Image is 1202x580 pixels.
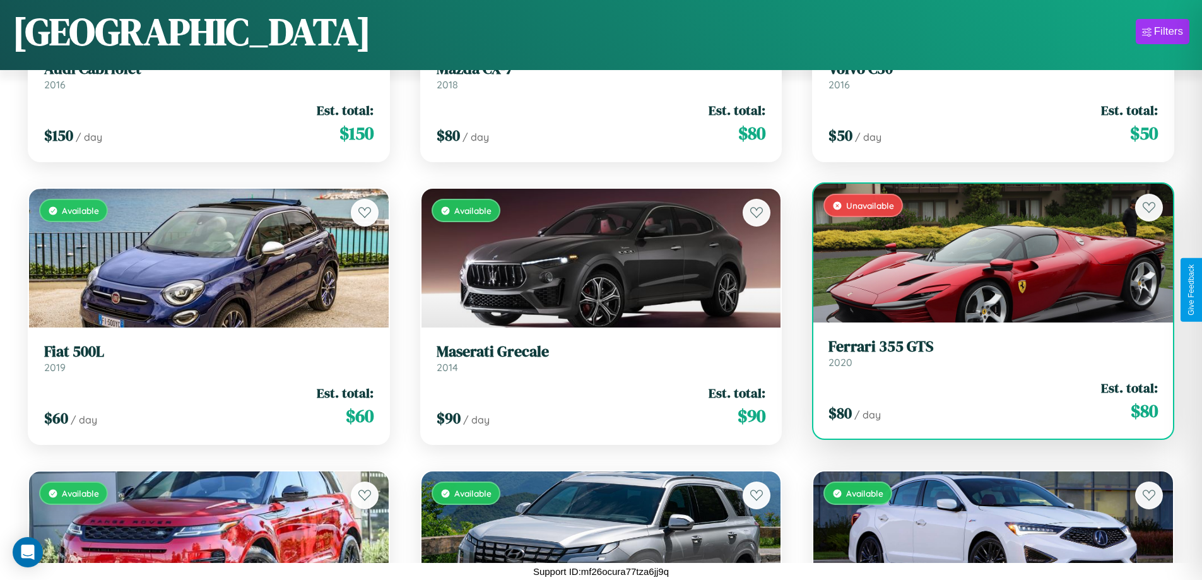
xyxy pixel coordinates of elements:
span: 2014 [437,361,458,374]
button: Filters [1136,19,1189,44]
a: Maserati Grecale2014 [437,343,766,374]
h3: Ferrari 355 GTS [828,338,1158,356]
span: Unavailable [846,200,894,211]
a: Audi Cabriolet2016 [44,60,374,91]
span: $ 60 [44,408,68,429]
span: Est. total: [317,384,374,402]
span: / day [854,408,881,421]
a: Mazda CX-72018 [437,60,766,91]
span: / day [855,131,881,143]
span: Available [454,205,492,216]
span: $ 80 [828,403,852,423]
div: Give Feedback [1187,264,1196,316]
span: 2016 [828,78,850,91]
span: / day [71,413,97,426]
span: Est. total: [317,101,374,119]
span: 2016 [44,78,66,91]
span: Available [846,488,883,499]
span: Est. total: [709,384,765,402]
h1: [GEOGRAPHIC_DATA] [13,6,371,57]
span: $ 80 [738,121,765,146]
div: Filters [1154,25,1183,38]
a: Volvo C302016 [828,60,1158,91]
span: $ 50 [1130,121,1158,146]
span: $ 60 [346,403,374,429]
h3: Fiat 500L [44,343,374,361]
span: $ 80 [437,125,460,146]
span: 2018 [437,78,458,91]
span: Est. total: [1101,379,1158,397]
span: $ 50 [828,125,852,146]
span: $ 90 [738,403,765,429]
span: $ 80 [1131,398,1158,423]
span: / day [463,413,490,426]
p: Support ID: mf26ocura77tza6jj9q [533,563,669,580]
span: / day [463,131,489,143]
span: / day [76,131,102,143]
a: Fiat 500L2019 [44,343,374,374]
span: $ 150 [44,125,73,146]
a: Ferrari 355 GTS2020 [828,338,1158,369]
div: Open Intercom Messenger [13,537,43,567]
span: Available [62,488,99,499]
h3: Maserati Grecale [437,343,766,361]
span: Est. total: [709,101,765,119]
span: 2019 [44,361,66,374]
span: Available [62,205,99,216]
span: Available [454,488,492,499]
span: 2020 [828,356,852,369]
span: $ 150 [339,121,374,146]
span: Est. total: [1101,101,1158,119]
span: $ 90 [437,408,461,429]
